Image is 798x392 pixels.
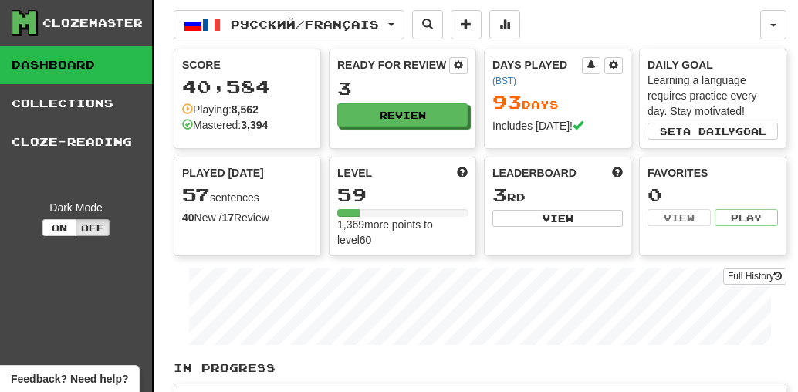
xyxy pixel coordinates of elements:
[231,18,379,31] span: Русский / Français
[182,184,210,205] span: 57
[337,57,449,73] div: Ready for Review
[457,165,468,181] span: Score more points to level up
[648,209,711,226] button: View
[182,165,264,181] span: Played [DATE]
[492,118,623,133] div: Includes [DATE]!
[492,184,507,205] span: 3
[182,210,313,225] div: New / Review
[489,10,520,39] button: More stats
[42,219,76,236] button: On
[715,209,778,226] button: Play
[648,123,778,140] button: Seta dailygoal
[492,57,582,88] div: Days Played
[174,360,786,376] p: In Progress
[648,73,778,119] div: Learning a language requires practice every day. Stay motivated!
[648,57,778,73] div: Daily Goal
[683,126,735,137] span: a daily
[337,185,468,204] div: 59
[182,77,313,96] div: 40,584
[174,10,404,39] button: Русский/Français
[12,200,140,215] div: Dark Mode
[221,211,234,224] strong: 17
[648,165,778,181] div: Favorites
[182,102,259,117] div: Playing:
[232,103,259,116] strong: 8,562
[492,93,623,113] div: Day s
[648,185,778,204] div: 0
[723,268,786,285] a: Full History
[11,371,128,387] span: Open feedback widget
[241,119,268,131] strong: 3,394
[492,165,577,181] span: Leaderboard
[182,211,194,224] strong: 40
[182,57,313,73] div: Score
[182,117,268,133] div: Mastered:
[492,185,623,205] div: rd
[337,79,468,98] div: 3
[412,10,443,39] button: Search sentences
[337,165,372,181] span: Level
[451,10,482,39] button: Add sentence to collection
[492,76,516,86] a: (BST)
[612,165,623,181] span: This week in points, UTC
[337,217,468,248] div: 1,369 more points to level 60
[492,210,623,227] button: View
[42,15,143,31] div: Clozemaster
[492,91,522,113] span: 93
[76,219,110,236] button: Off
[182,185,313,205] div: sentences
[337,103,468,127] button: Review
